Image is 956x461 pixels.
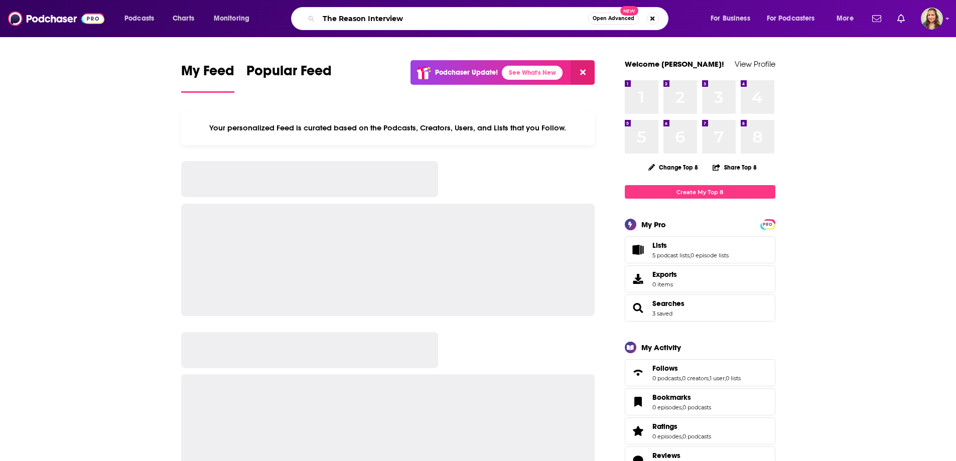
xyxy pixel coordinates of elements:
[625,265,775,292] a: Exports
[652,364,741,373] a: Follows
[726,375,741,382] a: 0 lists
[207,11,262,27] button: open menu
[625,294,775,322] span: Searches
[652,422,677,431] span: Ratings
[837,12,854,26] span: More
[652,299,685,308] a: Searches
[725,375,726,382] span: ,
[628,366,648,380] a: Follows
[625,359,775,386] span: Follows
[124,12,154,26] span: Podcasts
[652,375,681,382] a: 0 podcasts
[762,220,774,228] a: PRO
[767,12,815,26] span: For Podcasters
[735,59,775,69] a: View Profile
[921,8,943,30] span: Logged in as adriana.guzman
[301,7,678,30] div: Search podcasts, credits, & more...
[628,272,648,286] span: Exports
[181,111,595,145] div: Your personalized Feed is curated based on the Podcasts, Creators, Users, and Lists that you Follow.
[502,66,563,80] a: See What's New
[166,11,200,27] a: Charts
[246,62,332,85] span: Popular Feed
[652,364,678,373] span: Follows
[921,8,943,30] button: Show profile menu
[625,417,775,444] span: Ratings
[628,243,648,257] a: Lists
[681,375,682,382] span: ,
[214,12,249,26] span: Monitoring
[762,221,774,228] span: PRO
[173,12,194,26] span: Charts
[181,62,234,85] span: My Feed
[628,301,648,315] a: Searches
[710,375,725,382] a: 1 user
[620,6,638,16] span: New
[625,236,775,263] span: Lists
[711,12,750,26] span: For Business
[652,241,667,250] span: Lists
[593,16,634,21] span: Open Advanced
[682,404,711,411] a: 0 podcasts
[246,62,332,93] a: Popular Feed
[691,252,729,259] a: 0 episode lists
[681,433,682,440] span: ,
[628,424,648,438] a: Ratings
[690,252,691,259] span: ,
[681,404,682,411] span: ,
[642,161,705,174] button: Change Top 8
[625,185,775,199] a: Create My Top 8
[893,10,909,27] a: Show notifications dropdown
[625,59,724,69] a: Welcome [PERSON_NAME]!
[868,10,885,27] a: Show notifications dropdown
[435,68,498,77] p: Podchaser Update!
[117,11,167,27] button: open menu
[760,11,830,27] button: open menu
[704,11,763,27] button: open menu
[652,451,711,460] a: Reviews
[652,422,711,431] a: Ratings
[652,241,729,250] a: Lists
[652,433,681,440] a: 0 episodes
[682,375,709,382] a: 0 creators
[641,220,666,229] div: My Pro
[712,158,757,177] button: Share Top 8
[181,62,234,93] a: My Feed
[588,13,639,25] button: Open AdvancedNew
[652,393,691,402] span: Bookmarks
[8,9,104,28] img: Podchaser - Follow, Share and Rate Podcasts
[652,404,681,411] a: 0 episodes
[652,270,677,279] span: Exports
[641,343,681,352] div: My Activity
[625,388,775,415] span: Bookmarks
[652,310,672,317] a: 3 saved
[319,11,588,27] input: Search podcasts, credits, & more...
[652,393,711,402] a: Bookmarks
[652,252,690,259] a: 5 podcast lists
[709,375,710,382] span: ,
[830,11,866,27] button: open menu
[652,451,680,460] span: Reviews
[921,8,943,30] img: User Profile
[682,433,711,440] a: 0 podcasts
[652,281,677,288] span: 0 items
[628,395,648,409] a: Bookmarks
